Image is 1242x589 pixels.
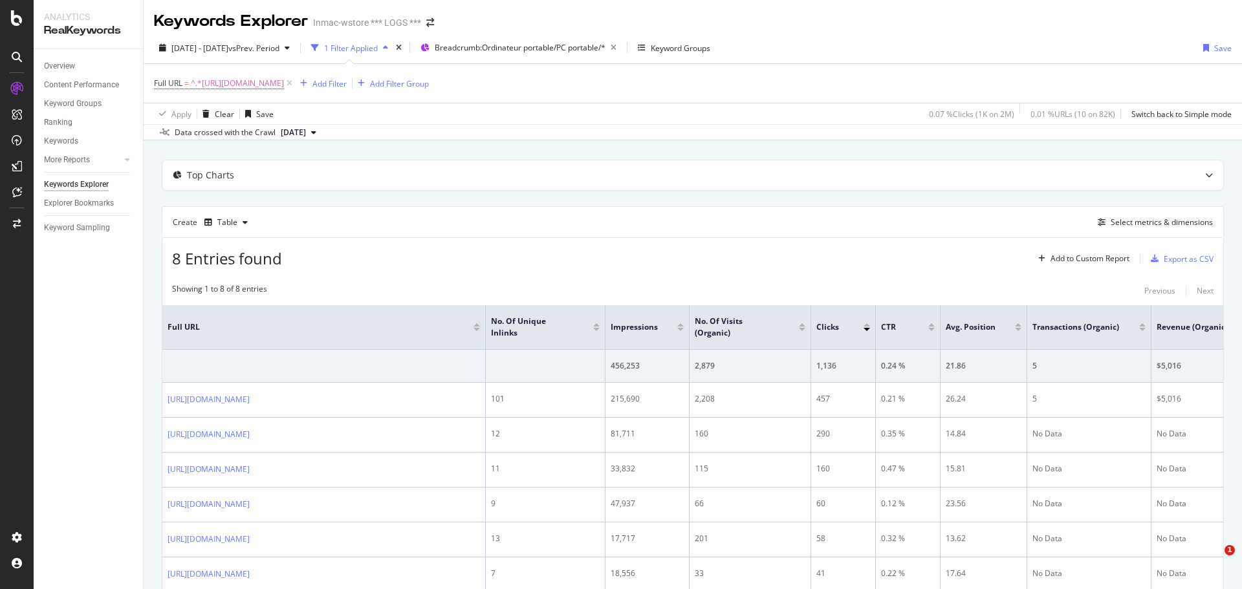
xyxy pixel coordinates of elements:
div: 0.21 % [881,393,935,405]
div: Keywords Explorer [154,10,308,32]
div: 1 Filter Applied [324,43,378,54]
div: 2,879 [695,360,805,372]
div: 0.35 % [881,428,935,440]
div: No Data [1032,463,1146,475]
div: 11 [491,463,600,475]
span: 2025 Jul. 15th [281,127,306,138]
button: Export as CSV [1146,248,1214,269]
div: More Reports [44,153,90,167]
div: 0.22 % [881,568,935,579]
div: 215,690 [611,393,684,405]
div: 2,208 [695,393,805,405]
div: 47,937 [611,498,684,509]
div: arrow-right-arrow-left [426,18,434,27]
div: 15.81 [946,463,1021,475]
button: Save [240,103,274,124]
div: times [393,41,404,54]
span: No. of Visits (Organic) [695,316,779,339]
div: Create [173,212,253,233]
div: Export as CSV [1164,253,1214,264]
span: 8 Entries found [172,248,282,269]
span: 1 [1225,545,1235,555]
div: Select metrics & dimensions [1111,217,1213,228]
div: No Data [1032,428,1146,440]
span: Revenue (Organic) [1157,321,1228,333]
a: More Reports [44,153,121,167]
div: Save [256,109,274,120]
div: 33 [695,568,805,579]
div: 17,717 [611,533,684,544]
a: Keyword Groups [44,97,134,111]
a: Keyword Sampling [44,221,134,235]
span: No. of Unique Inlinks [491,316,574,339]
div: 66 [695,498,805,509]
div: 7 [491,568,600,579]
div: 14.84 [946,428,1021,440]
div: 60 [816,498,870,509]
div: Overview [44,59,75,73]
div: 160 [695,428,805,440]
button: Save [1198,37,1232,58]
div: Keywords Explorer [44,178,109,191]
div: Explorer Bookmarks [44,197,114,210]
div: 26.24 [946,393,1021,405]
button: Previous [1144,283,1175,299]
div: Add Filter [312,78,347,89]
div: 5 [1032,393,1146,405]
div: 23.56 [946,498,1021,509]
a: [URL][DOMAIN_NAME] [168,568,250,581]
div: 457 [816,393,870,405]
div: 0.12 % [881,498,935,509]
div: 41 [816,568,870,579]
div: 13.62 [946,533,1021,544]
div: Keyword Groups [44,97,102,111]
a: Keywords Explorer [44,178,134,191]
a: Ranking [44,116,134,129]
a: Content Performance [44,78,134,92]
div: 290 [816,428,870,440]
div: 17.64 [946,568,1021,579]
div: 58 [816,533,870,544]
div: Add to Custom Report [1051,255,1129,262]
span: Clicks [816,321,844,333]
button: [DATE] - [DATE]vsPrev. Period [154,37,295,58]
div: 0.07 % Clicks ( 1K on 2M ) [929,109,1014,120]
button: Select metrics & dimensions [1093,215,1213,230]
div: Table [217,219,237,226]
div: Analytics [44,10,133,23]
div: 0.32 % [881,533,935,544]
div: Save [1214,43,1232,54]
button: Add to Custom Report [1033,248,1129,269]
div: Previous [1144,285,1175,296]
div: Data crossed with the Crawl [175,127,276,138]
button: Clear [197,103,234,124]
div: No Data [1032,533,1146,544]
a: [URL][DOMAIN_NAME] [168,498,250,511]
div: 5 [1032,360,1146,372]
div: 33,832 [611,463,684,475]
span: Avg. Position [946,321,996,333]
a: [URL][DOMAIN_NAME] [168,428,250,441]
div: 1,136 [816,360,870,372]
div: 160 [816,463,870,475]
button: Breadcrumb:Ordinateur portable/PC portable/* [415,37,622,58]
div: Apply [171,109,191,120]
div: 21.86 [946,360,1021,372]
div: 81,711 [611,428,684,440]
button: Add Filter Group [353,76,429,91]
button: 1 Filter Applied [306,37,393,58]
span: Full URL [168,321,454,333]
span: Full URL [154,78,182,89]
div: Clear [215,109,234,120]
a: Keywords [44,134,134,148]
div: 9 [491,498,600,509]
div: 0.24 % [881,360,935,372]
div: Keyword Groups [651,43,710,54]
span: vs Prev. Period [228,43,279,54]
div: 101 [491,393,600,405]
div: 0.01 % URLs ( 10 on 82K ) [1030,109,1115,120]
div: Top Charts [187,169,234,182]
div: Showing 1 to 8 of 8 entries [172,283,267,299]
button: [DATE] [276,125,321,140]
span: ^.*[URL][DOMAIN_NAME] [191,74,284,92]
